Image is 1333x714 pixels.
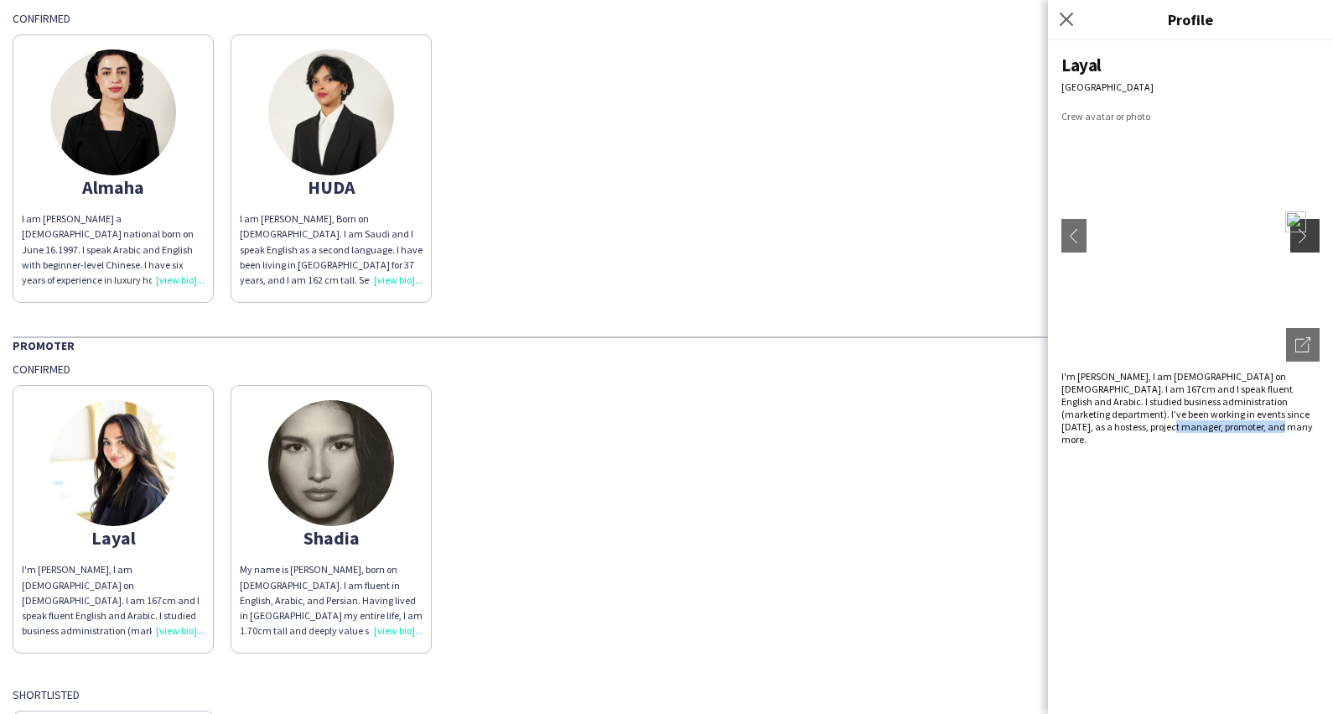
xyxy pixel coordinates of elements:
div: I am [PERSON_NAME], Born on [DEMOGRAPHIC_DATA]. I am Saudi and I speak English as a second langua... [240,211,423,288]
h3: Profile [1048,8,1333,30]
img: icon.png [1285,211,1306,232]
div: Confirmed [13,11,1320,26]
div: Confirmed [13,362,1320,377]
div: My name is [PERSON_NAME], born on [DEMOGRAPHIC_DATA]. I am fluent in English, Arabic, and Persian... [240,562,423,638]
div: Shadia [240,530,423,545]
img: thumb-fb85270c-d289-410b-a08f-503fdd1a7faa.jpg [50,50,176,175]
div: Almaha [22,180,205,195]
img: thumb-269bfb3b-9687-49f2-90c7-1fbd59e5fcd0.jpg [268,50,394,175]
div: Layal [1061,54,1320,76]
div: I'm [PERSON_NAME], I am [DEMOGRAPHIC_DATA] on [DEMOGRAPHIC_DATA]. I am 167cm and I speak fluent E... [22,562,205,638]
img: thumb-87409d05-46af-40af-9899-955743dc9a37.jpg [50,400,176,526]
div: I'm [PERSON_NAME], I am [DEMOGRAPHIC_DATA] on [DEMOGRAPHIC_DATA]. I am 167cm and I speak fluent E... [1061,370,1320,446]
img: thumb-78241e4e-4d75-4aa5-a883-04d38bac3eef.jpg [268,400,394,526]
img: Crew avatar or photo [1061,110,1320,362]
div: Promoter [13,336,1320,353]
div: [GEOGRAPHIC_DATA] [1061,81,1320,93]
div: Shortlisted [13,687,1320,702]
div: Layal [22,530,205,545]
div: I am [PERSON_NAME] a [DEMOGRAPHIC_DATA] national born on June 16.1997. I speak Arabic and English... [22,211,205,288]
div: Open photos pop-in [1286,328,1320,362]
div: HUDA [240,180,423,195]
